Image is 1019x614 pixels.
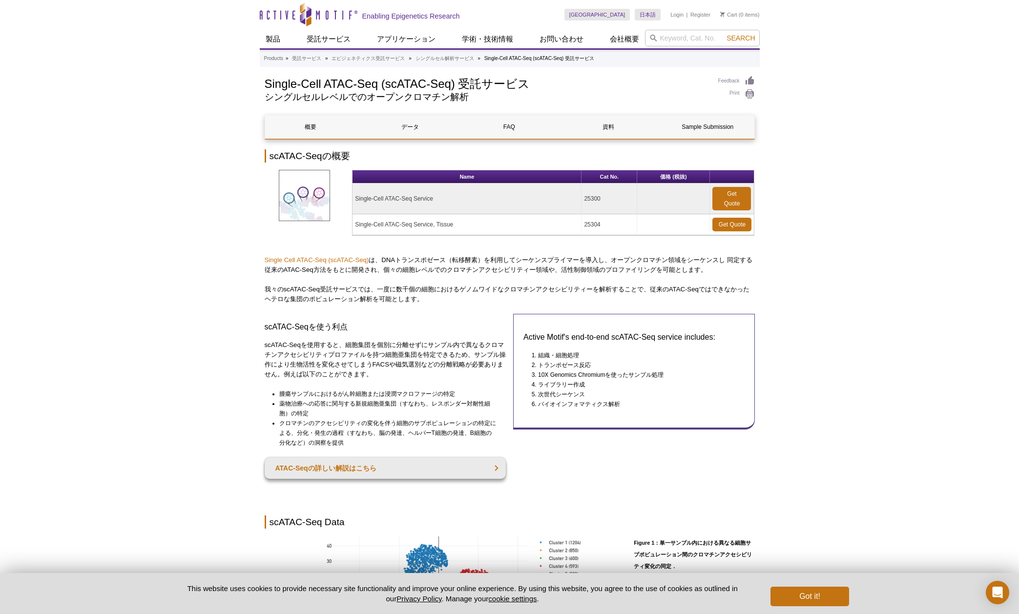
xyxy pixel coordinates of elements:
li: » [478,56,480,61]
p: This website uses cookies to provide necessary site functionality and improve your online experie... [170,583,755,604]
a: エピジェネティクス受託サービス [332,54,405,63]
h2: scATAC-Seq Data [265,515,755,529]
li: (0 items) [720,9,760,20]
a: シングルセル解析サービス [416,54,474,63]
h2: シングルセルレベルでのオープンクロマチン解析 [265,93,708,102]
td: Single-Cell ATAC-Seq Service, Tissue [353,214,582,235]
li: クロマチンのアクセシビリティの変化を伴う細胞のサブポピュレーションの特定による、分化・発生の過程（すなわち、脳の発達、ヘルパーT細胞の発達、B細胞の分化など）の洞察を提供 [279,418,498,448]
a: FAQ [463,115,555,139]
a: 学術・技術情報 [456,30,519,48]
h3: scATAC-Seqを使う利点 [265,321,506,333]
a: 日本語 [635,9,661,20]
a: アプリケーション [371,30,441,48]
li: 腫瘍サンプルにおけるがん幹細胞または浸潤マクロファージの特定 [279,389,498,399]
img: Your Cart [720,12,725,17]
a: お問い合わせ [534,30,589,48]
th: Cat No. [582,170,637,184]
a: 受託サービス [301,30,356,48]
h2: scATAC-Seqの概要 [265,149,755,163]
a: Get Quote [712,218,751,231]
a: Print [718,89,755,100]
li: 薬物治療への応答に関与する新規細胞亜集団（すなわち、レスポンダー対耐性細胞）の特定 [279,399,498,418]
a: Privacy Policy [396,594,441,603]
li: » [409,56,412,61]
h3: Active Motif's end-to-end scATAC-Seq service includes: [523,331,745,343]
span: Search [727,34,755,42]
h2: Enabling Epigenetics Research [362,12,460,20]
a: Products [264,54,283,63]
p: は、DNAトランスポゼース（転移酵素）を利用してシーケンスプライマーを導入し、オープンクロマチン領域をシーケンスし 同定する従来のATAC-Seq方法をもとに開発され、個々の細胞レベルでのクロマ... [265,255,755,275]
p: scATAC-Seqを使用すると、細胞集団を個別に分離せずにサンプル内で異なるクロマチンアクセシビリティプロファイルを持つ細胞亜集団を特定できるため、サンプル操作により生物活性を変化させてしまう... [265,340,506,379]
li: バイオインフォマティクス解析 [538,399,736,409]
div: Open Intercom Messenger [986,581,1009,604]
li: トランポゼース反応 [538,360,736,370]
td: 25300 [582,184,637,214]
a: 資料 [562,115,654,139]
a: ATAC-Seqの詳しい解説はこちら [265,457,506,479]
li: » [325,56,328,61]
a: Get Quote [712,187,751,210]
a: 製品 [260,30,286,48]
a: データ [364,115,456,139]
a: Cart [720,11,737,18]
a: [GEOGRAPHIC_DATA] [564,9,630,20]
p: 我々のscATAC-Seq受託サービスでは、一度に数千個の細胞におけるゲノムワイドなクロマチンアクセシビリティーを解析することで、従来のATAC-Seqではできなかったヘテロな集団のポピュレーシ... [265,285,755,304]
a: Register [690,11,710,18]
th: 価格 (税抜) [637,170,710,184]
button: Got it! [770,587,849,606]
img: Single Cell ATAC-Seq (scATAC) Service [279,170,330,221]
a: 概要 [265,115,357,139]
li: 10X Genomics Chromiumを使ったサンプル処理 [538,370,736,380]
a: 受託サービス [292,54,321,63]
li: Single-Cell ATAC-Seq (scATAC-Seq) 受託サービス [484,56,594,61]
a: Feedback [718,76,755,86]
button: Search [724,34,758,42]
li: » [286,56,289,61]
a: Login [670,11,684,18]
a: Sample Submission [662,115,753,139]
h1: Single-Cell ATAC-Seq (scATAC-Seq) 受託サービス [265,76,708,90]
h3: Figure 1：単一サンプル内における異なる細胞サブポピュレーション間のクロマチンアクセシビリティ変化の同定． [634,537,754,572]
th: Name [353,170,582,184]
li: ライブラリー作成 [538,380,736,389]
button: cookie settings [488,594,537,603]
a: Single Cell ATAC-Seq (scATAC-Seq) [265,256,369,264]
input: Keyword, Cat. No. [645,30,760,46]
a: 会社概要 [604,30,645,48]
li: 次世代シーケンス [538,389,736,399]
td: Single-Cell ATAC-Seq Service [353,184,582,214]
li: 組織・細胞処理 [538,350,736,360]
td: 25304 [582,214,637,235]
li: | [686,9,688,20]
